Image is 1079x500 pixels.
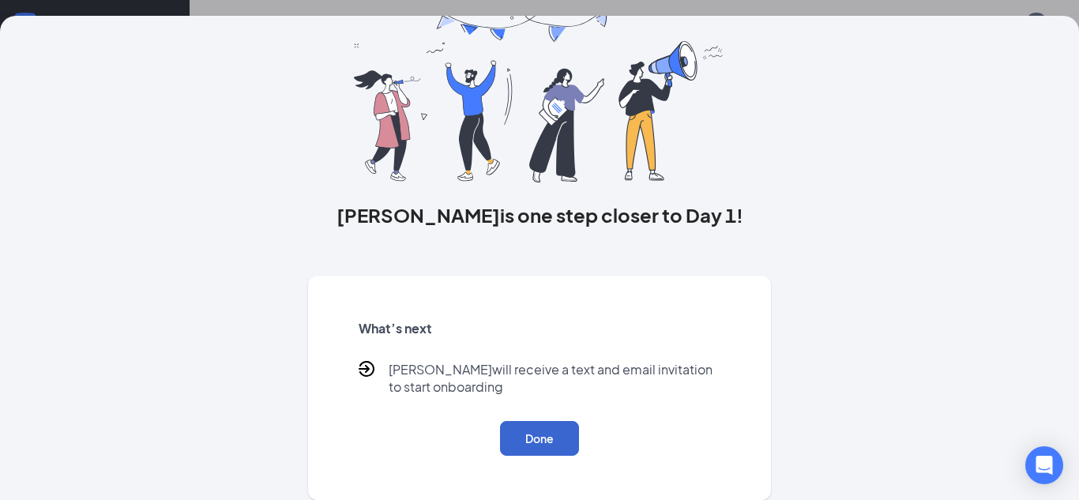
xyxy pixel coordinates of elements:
button: Done [500,421,579,456]
p: [PERSON_NAME] will receive a text and email invitation to start onboarding [389,361,721,396]
img: you are all set [354,6,724,182]
div: Open Intercom Messenger [1025,446,1063,484]
h3: [PERSON_NAME] is one step closer to Day 1! [308,201,772,228]
h5: What’s next [359,320,721,337]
